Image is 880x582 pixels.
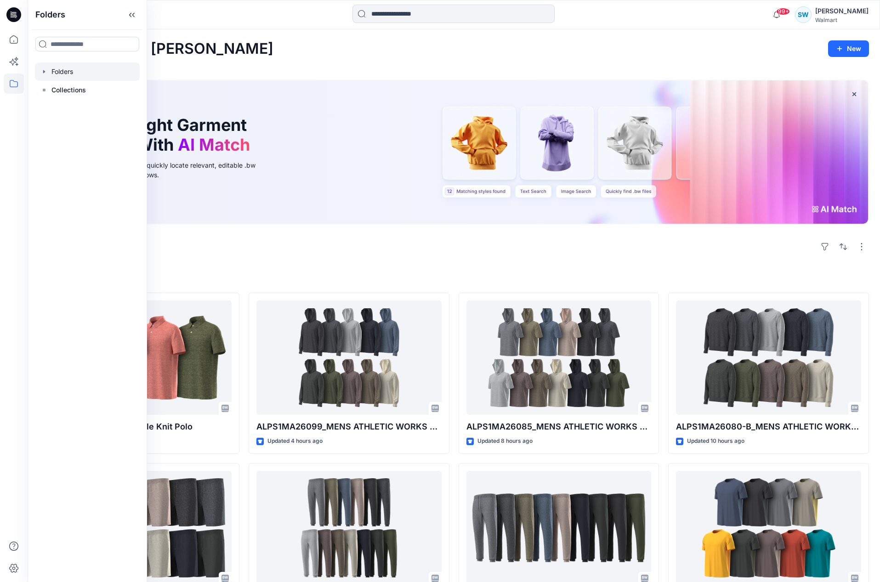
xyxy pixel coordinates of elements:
[676,420,861,433] p: ALPS1MA26080-B_MENS ATHLETIC WORKS CREW NECK SWEATSHIRT
[267,436,323,446] p: Updated 4 hours ago
[687,436,744,446] p: Updated 10 hours ago
[39,40,273,57] h2: Welcome back, [PERSON_NAME]
[776,8,790,15] span: 99+
[62,160,268,180] div: Use text or image search to quickly locate relevant, editable .bw files for faster design workflows.
[466,420,652,433] p: ALPS1MA26085_MENS ATHLETIC WORKS KNIT SHORT SLEEVE HOODIE
[795,6,812,23] div: SW
[477,436,533,446] p: Updated 8 hours ago
[39,272,869,283] h4: Styles
[815,6,869,17] div: [PERSON_NAME]
[815,17,869,23] div: Walmart
[676,300,861,414] a: ALPS1MA26080-B_MENS ATHLETIC WORKS CREW NECK SWEATSHIRT
[178,135,250,155] span: AI Match
[828,40,869,57] button: New
[62,115,255,155] h1: Find the Right Garment Instantly With
[256,300,442,414] a: ALPS1MA26099_MENS ATHLETIC WORKS LONG SLEEVE PULLOVER HOODIE
[51,85,86,96] p: Collections
[466,300,652,414] a: ALPS1MA26085_MENS ATHLETIC WORKS KNIT SHORT SLEEVE HOODIE
[256,420,442,433] p: ALPS1MA26099_MENS ATHLETIC WORKS LONG SLEEVE PULLOVER HOODIE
